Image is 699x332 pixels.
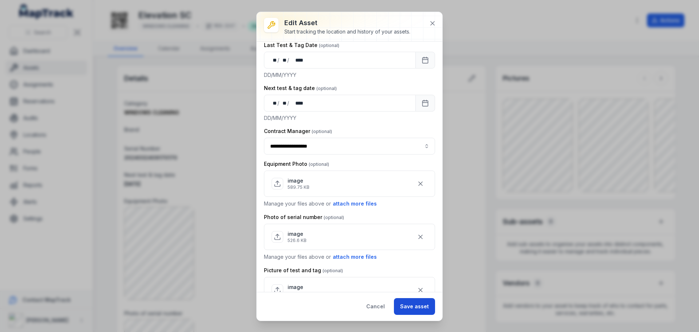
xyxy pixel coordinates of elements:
div: / [277,56,280,64]
p: image [288,284,310,291]
label: Next test & tag date [264,85,337,92]
p: 526.6 KB [288,238,307,243]
p: Manage your files above or [264,253,435,261]
div: day, [270,99,277,107]
button: attach more files [332,253,377,261]
p: DD/MM/YYYY [264,114,435,122]
p: DD/MM/YYYY [264,71,435,79]
button: Calendar [415,95,435,112]
label: Last Test & Tag Date [264,42,339,49]
div: / [287,99,290,107]
div: year, [290,99,304,107]
label: Picture of test and tag [264,267,343,274]
button: Save asset [394,298,435,315]
button: Cancel [360,298,391,315]
button: attach more files [332,200,377,208]
p: image [288,230,307,238]
label: Photo of serial number [264,214,344,221]
div: month, [280,56,287,64]
div: / [287,56,290,64]
p: Manage your files above or [264,200,435,208]
div: Start tracking the location and history of your assets. [284,28,410,35]
div: month, [280,99,287,107]
p: image [288,177,309,184]
button: Calendar [415,52,435,69]
div: year, [290,56,304,64]
label: Equipment Photo [264,160,329,168]
p: 589.75 KB [288,184,309,190]
div: day, [270,56,277,64]
h3: Edit asset [284,18,410,28]
p: 442.07 KB [288,291,310,297]
div: / [277,99,280,107]
input: asset-edit:cf[3efdffd9-f055-49d9-9a65-0e9f08d77abc]-label [264,138,435,155]
label: Contract Manager [264,128,332,135]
